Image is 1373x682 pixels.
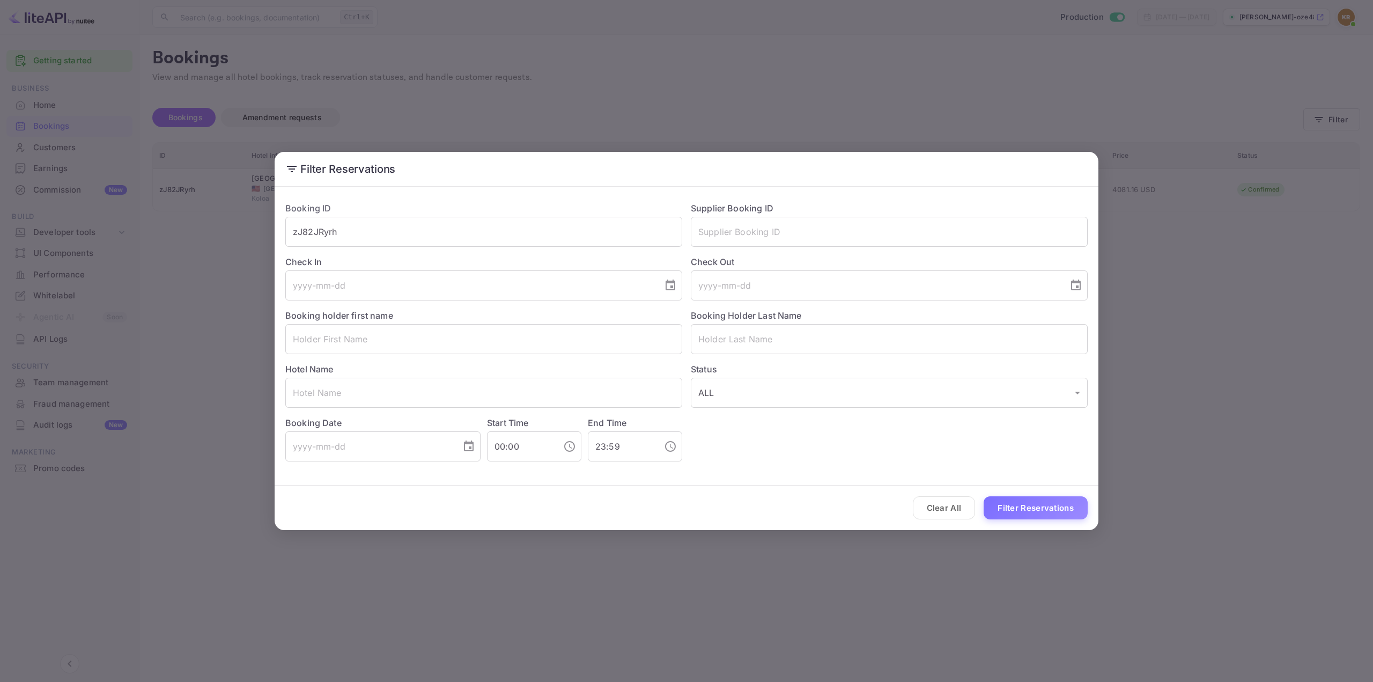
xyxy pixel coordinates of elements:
label: Booking Date [285,416,481,429]
div: ALL [691,378,1088,408]
input: hh:mm [487,431,555,461]
label: Supplier Booking ID [691,203,773,214]
label: Check In [285,255,682,268]
input: Holder Last Name [691,324,1088,354]
input: Holder First Name [285,324,682,354]
label: Booking holder first name [285,310,393,321]
button: Choose date [458,436,479,457]
input: yyyy-mm-dd [691,270,1061,300]
label: Hotel Name [285,364,334,375]
button: Choose time, selected time is 11:59 PM [660,436,681,457]
input: Hotel Name [285,378,682,408]
button: Choose time, selected time is 12:00 AM [559,436,580,457]
label: Status [691,363,1088,376]
label: Check Out [691,255,1088,268]
input: hh:mm [588,431,655,461]
button: Filter Reservations [984,496,1088,519]
input: yyyy-mm-dd [285,270,655,300]
button: Choose date [1065,275,1087,296]
input: Booking ID [285,217,682,247]
input: yyyy-mm-dd [285,431,454,461]
label: Start Time [487,417,529,428]
label: Booking Holder Last Name [691,310,802,321]
input: Supplier Booking ID [691,217,1088,247]
h2: Filter Reservations [275,152,1098,186]
button: Choose date [660,275,681,296]
label: Booking ID [285,203,331,214]
label: End Time [588,417,626,428]
button: Clear All [913,496,976,519]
